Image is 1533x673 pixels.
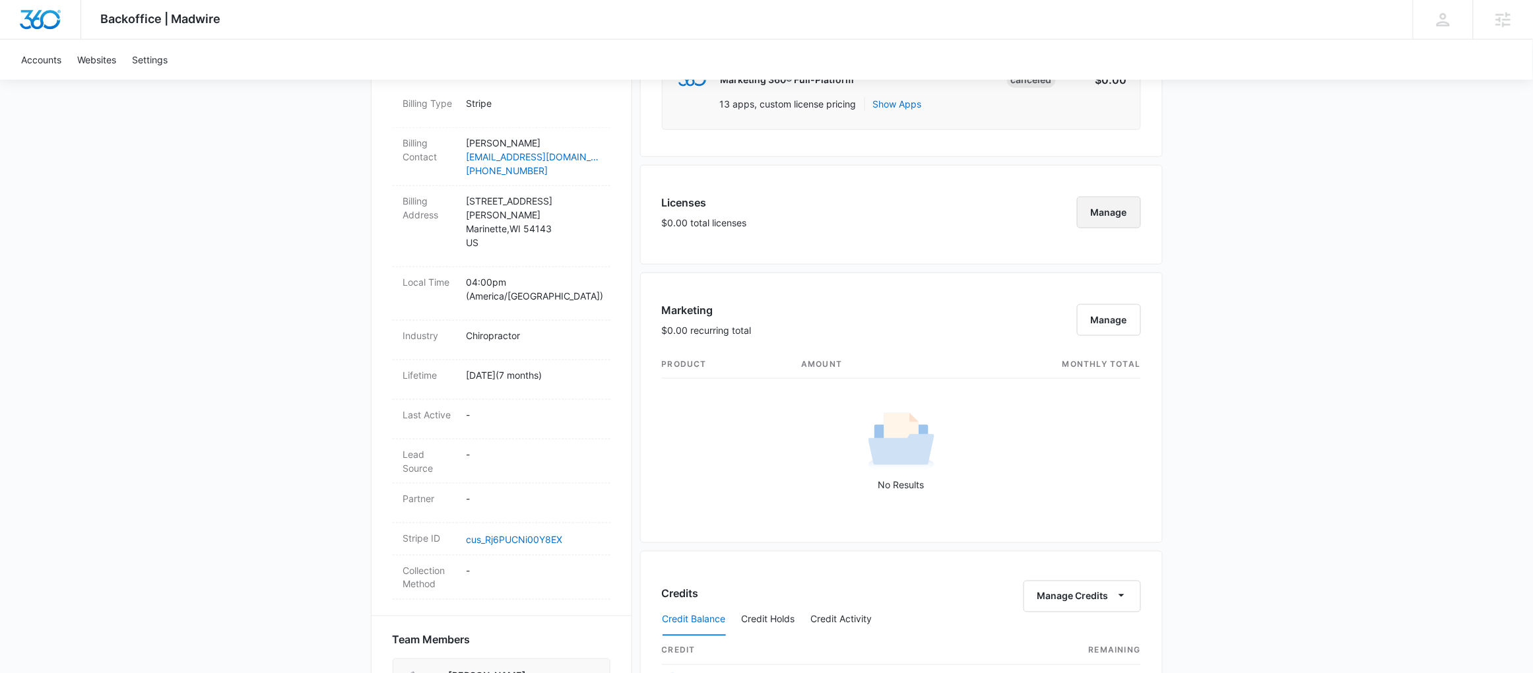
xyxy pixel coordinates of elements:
[403,408,456,422] dt: Last Active
[393,128,610,186] div: Billing Contact[PERSON_NAME][EMAIL_ADDRESS][DOMAIN_NAME][PHONE_NUMBER]
[124,40,176,80] a: Settings
[393,400,610,439] div: Last Active-
[1065,72,1127,88] p: $0.00
[662,637,1001,665] th: credit
[1024,581,1141,612] button: Manage Credits
[467,329,600,342] p: Chiropractor
[69,40,124,80] a: Websites
[663,604,726,636] button: Credit Balance
[393,267,610,321] div: Local Time04:00pm (America/[GEOGRAPHIC_DATA])
[393,88,610,128] div: Billing TypeStripe
[662,350,791,379] th: product
[662,216,747,230] p: $0.00 total licenses
[101,12,221,26] span: Backoffice | Madwire
[467,492,600,505] p: -
[467,447,600,461] p: -
[393,556,610,600] div: Collection Method-
[467,96,600,110] p: Stripe
[393,360,610,400] div: Lifetime[DATE](7 months)
[467,368,600,382] p: [DATE] ( 7 months )
[662,323,752,337] p: $0.00 recurring total
[467,150,600,164] a: [EMAIL_ADDRESS][DOMAIN_NAME]
[791,350,934,379] th: amount
[403,531,456,545] dt: Stripe ID
[663,478,1140,492] p: No Results
[662,302,752,318] h3: Marketing
[403,194,456,222] dt: Billing Address
[393,439,610,484] div: Lead Source-
[1007,72,1056,88] div: Canceled
[467,136,600,150] p: [PERSON_NAME]
[1077,197,1141,228] button: Manage
[403,563,456,591] dt: Collection Method
[811,604,872,636] button: Credit Activity
[393,523,610,556] div: Stripe IDcus_Rj6PUCNi00Y8EX
[467,194,600,249] p: [STREET_ADDRESS][PERSON_NAME] Marinette , WI 54143 US
[403,96,456,110] dt: Billing Type
[403,329,456,342] dt: Industry
[721,73,855,86] p: Marketing 360® Full-Platform
[403,136,456,164] dt: Billing Contact
[720,97,857,111] p: 13 apps, custom license pricing
[393,186,610,267] div: Billing Address[STREET_ADDRESS][PERSON_NAME]Marinette,WI 54143US
[873,97,922,111] button: Show Apps
[393,321,610,360] div: IndustryChiropractor
[467,534,563,545] a: cus_Rj6PUCNi00Y8EX
[742,604,795,636] button: Credit Holds
[403,368,456,382] dt: Lifetime
[662,195,747,210] h3: Licenses
[1077,304,1141,336] button: Manage
[403,275,456,289] dt: Local Time
[467,408,600,422] p: -
[467,164,600,177] a: [PHONE_NUMBER]
[13,40,69,80] a: Accounts
[393,484,610,523] div: Partner-
[934,350,1140,379] th: monthly total
[393,632,471,648] span: Team Members
[662,586,699,602] h3: Credits
[467,275,600,303] p: 04:00pm ( America/[GEOGRAPHIC_DATA] )
[1001,637,1141,665] th: Remaining
[868,408,934,474] img: No Results
[403,492,456,505] dt: Partner
[467,563,600,577] p: -
[403,447,456,475] dt: Lead Source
